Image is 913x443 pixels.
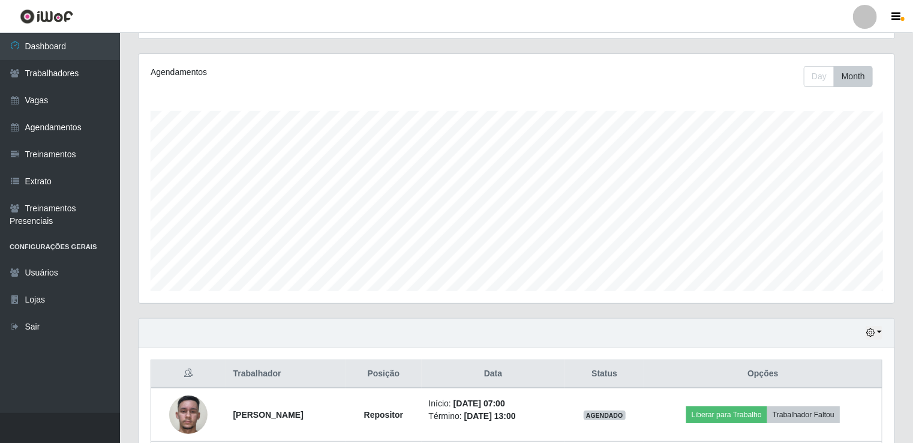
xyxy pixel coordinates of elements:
[804,66,882,87] div: Toolbar with button groups
[804,66,873,87] div: First group
[233,410,304,420] strong: [PERSON_NAME]
[429,397,558,410] li: Início:
[151,66,445,79] div: Agendamentos
[804,66,834,87] button: Day
[422,360,565,388] th: Data
[565,360,644,388] th: Status
[454,399,505,408] time: [DATE] 07:00
[834,66,873,87] button: Month
[464,411,516,421] time: [DATE] 13:00
[584,411,626,420] span: AGENDADO
[429,410,558,423] li: Término:
[346,360,421,388] th: Posição
[20,9,73,24] img: CoreUI Logo
[226,360,346,388] th: Trabalhador
[644,360,882,388] th: Opções
[686,406,767,423] button: Liberar para Trabalho
[364,410,403,420] strong: Repositor
[767,406,840,423] button: Trabalhador Faltou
